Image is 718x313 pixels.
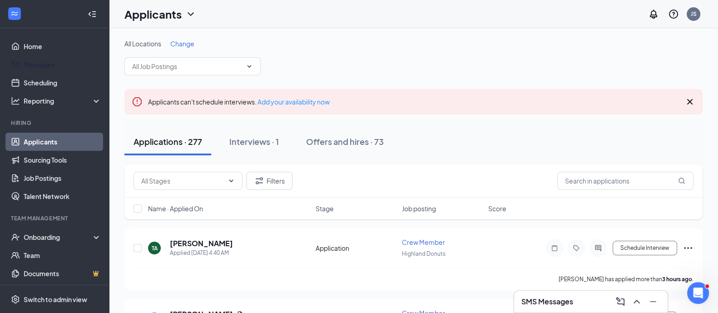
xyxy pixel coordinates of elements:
p: [PERSON_NAME] has applied more than . [559,275,693,283]
div: Interviews · 1 [229,136,279,147]
svg: WorkstreamLogo [10,9,19,18]
a: Scheduling [24,74,101,92]
svg: Minimize [648,296,659,307]
span: Applicants can't schedule interviews. [148,98,330,106]
span: Crew Member [402,238,445,246]
h3: SMS Messages [521,297,573,307]
svg: Cross [684,96,695,107]
span: Stage [316,204,334,213]
div: Reporting [24,96,102,105]
div: Switch to admin view [24,295,87,304]
a: Add your availability now [257,98,330,106]
input: All Job Postings [132,61,242,71]
svg: Filter [254,175,265,186]
svg: Settings [11,295,20,304]
svg: ChevronUp [631,296,642,307]
div: Applied [DATE] 4:40 AM [170,248,233,258]
a: Team [24,246,101,264]
svg: Collapse [88,10,97,19]
div: Hiring [11,119,99,127]
svg: Notifications [648,9,659,20]
div: TA [152,244,158,252]
span: Score [488,204,506,213]
span: Job posting [402,204,436,213]
a: Sourcing Tools [24,151,101,169]
svg: ChevronDown [228,177,235,184]
input: All Stages [141,176,224,186]
button: ChevronUp [629,294,644,309]
a: DocumentsCrown [24,264,101,283]
div: Offers and hires · 73 [306,136,384,147]
div: Applications · 277 [134,136,202,147]
svg: Error [132,96,143,107]
b: 3 hours ago [662,276,692,283]
svg: UserCheck [11,233,20,242]
div: Team Management [11,214,99,222]
h1: Applicants [124,6,182,22]
svg: ComposeMessage [615,296,626,307]
button: Filter Filters [246,172,292,190]
input: Search in applications [557,172,693,190]
button: Schedule Interview [613,241,677,255]
svg: Analysis [11,96,20,105]
svg: Ellipses [683,243,693,253]
h5: [PERSON_NAME] [170,238,233,248]
button: Minimize [646,294,660,309]
button: ComposeMessage [613,294,628,309]
div: Onboarding [24,233,94,242]
svg: ChevronDown [246,63,253,70]
svg: Note [549,244,560,252]
a: Messages [24,55,101,74]
a: Home [24,37,101,55]
div: Application [316,243,396,253]
span: All Locations [124,40,161,48]
span: Change [170,40,194,48]
a: Job Postings [24,169,101,187]
div: JS [691,10,697,18]
iframe: Intercom live chat [687,282,709,304]
svg: ChevronDown [185,9,196,20]
a: Talent Network [24,187,101,205]
svg: Tag [571,244,582,252]
span: Highland Donuts [402,250,446,257]
svg: MagnifyingGlass [678,177,685,184]
svg: QuestionInfo [668,9,679,20]
a: SurveysCrown [24,283,101,301]
span: Name · Applied On [148,204,203,213]
svg: ActiveChat [593,244,604,252]
a: Applicants [24,133,101,151]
